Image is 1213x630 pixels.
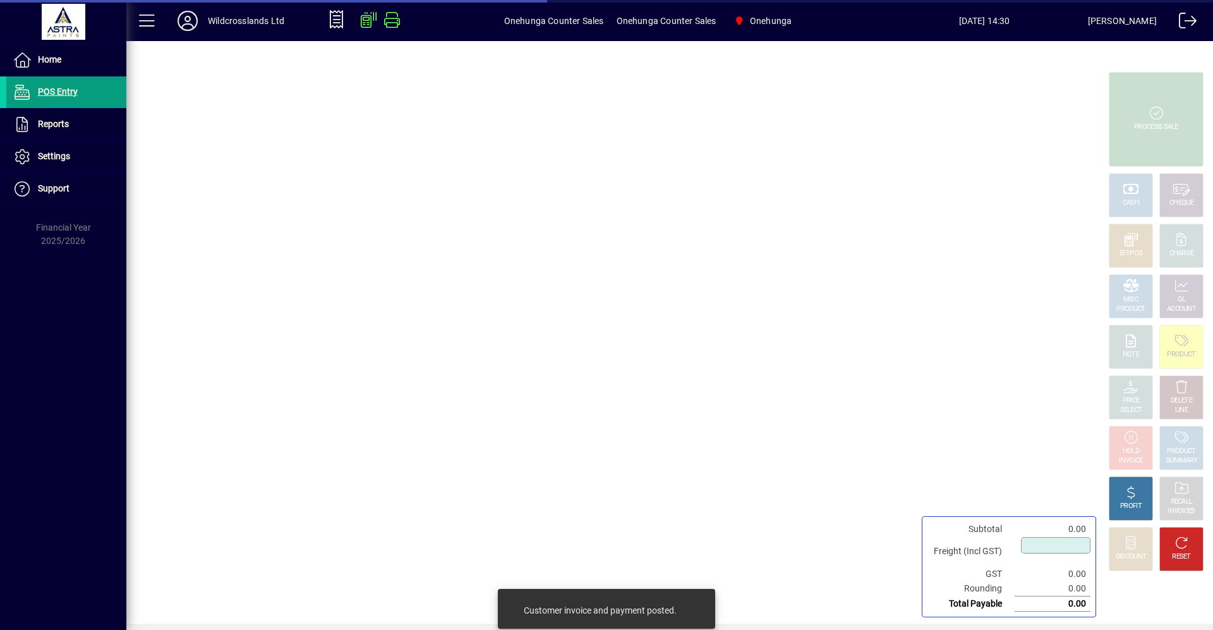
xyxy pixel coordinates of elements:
span: Onehunga Counter Sales [504,11,604,31]
button: Profile [167,9,208,32]
div: RESET [1172,552,1191,562]
a: Logout [1169,3,1197,44]
div: PRODUCT [1167,447,1195,456]
div: HOLD [1123,447,1139,456]
div: PRODUCT [1116,305,1145,314]
div: PRODUCT [1167,350,1195,360]
a: Settings [6,141,126,173]
div: PROFIT [1120,502,1142,511]
td: 0.00 [1015,597,1090,612]
a: Reports [6,109,126,140]
div: INVOICE [1119,456,1142,466]
span: POS Entry [38,87,78,97]
div: CHEQUE [1169,198,1193,208]
span: Onehunga Counter Sales [617,11,716,31]
span: Support [38,183,69,193]
div: CHARGE [1169,249,1194,258]
div: PROCESS SALE [1134,123,1178,132]
div: ACCOUNT [1167,305,1196,314]
div: DELETE [1171,396,1192,406]
a: Support [6,173,126,205]
div: GL [1178,295,1186,305]
td: 0.00 [1015,567,1090,581]
td: GST [927,567,1015,581]
div: DISCOUNT [1116,552,1146,562]
div: PRICE [1123,396,1140,406]
div: EFTPOS [1119,249,1143,258]
div: INVOICES [1168,507,1195,516]
span: [DATE] 14:30 [881,11,1087,31]
div: Customer invoice and payment posted. [524,604,677,617]
span: Home [38,54,61,64]
span: Reports [38,119,69,129]
span: Settings [38,151,70,161]
div: NOTE [1123,350,1139,360]
div: MISC [1123,295,1138,305]
div: [PERSON_NAME] [1088,11,1157,31]
td: 0.00 [1015,581,1090,597]
div: SELECT [1120,406,1142,415]
a: Home [6,44,126,76]
div: SUMMARY [1166,456,1197,466]
td: Subtotal [927,522,1015,536]
span: Onehunga [728,9,797,32]
span: Onehunga [750,11,792,31]
div: Wildcrosslands Ltd [208,11,284,31]
td: Freight (Incl GST) [927,536,1015,567]
div: CASH [1123,198,1139,208]
td: Total Payable [927,597,1015,612]
td: 0.00 [1015,522,1090,536]
td: Rounding [927,581,1015,597]
div: RECALL [1171,497,1193,507]
div: LINE [1175,406,1188,415]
